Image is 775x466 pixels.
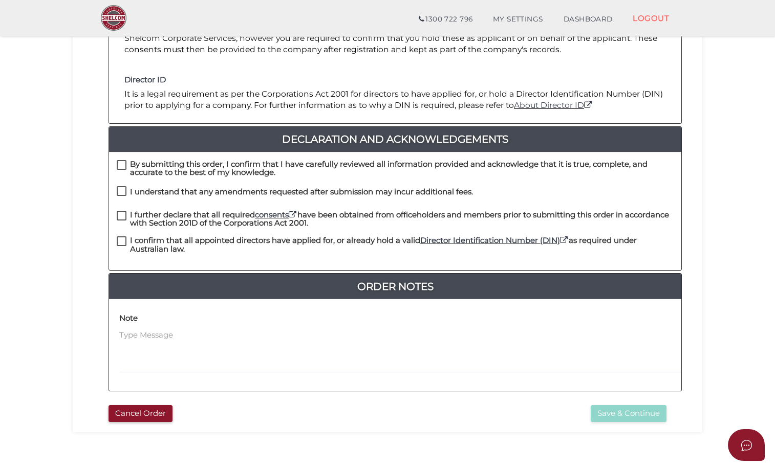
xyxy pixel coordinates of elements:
button: Save & Continue [591,405,666,422]
a: Order Notes [109,278,681,295]
a: MY SETTINGS [483,9,553,30]
a: Declaration And Acknowledgements [109,131,681,147]
button: Open asap [728,429,765,461]
a: 1300 722 796 [408,9,483,30]
h4: I confirm that all appointed directors have applied for, or already hold a valid as required unde... [130,236,674,253]
a: DASHBOARD [553,9,623,30]
h4: Director ID [124,76,666,84]
h4: Note [119,314,138,323]
a: Director Identification Number (DIN) [420,235,569,245]
a: consents [255,210,297,219]
a: LOGOUT [622,8,679,29]
a: About Director ID [514,100,593,110]
h4: I further declare that all required have been obtained from officeholders and members prior to su... [130,211,674,228]
h4: By submitting this order, I confirm that I have carefully reviewed all information provided and a... [130,160,674,177]
p: It is a legal requirement as per the Corporations Act 2001 for directors to have applied for, or ... [124,88,666,112]
h4: I understand that any amendments requested after submission may incur additional fees. [130,188,473,196]
button: Cancel Order [109,405,173,422]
